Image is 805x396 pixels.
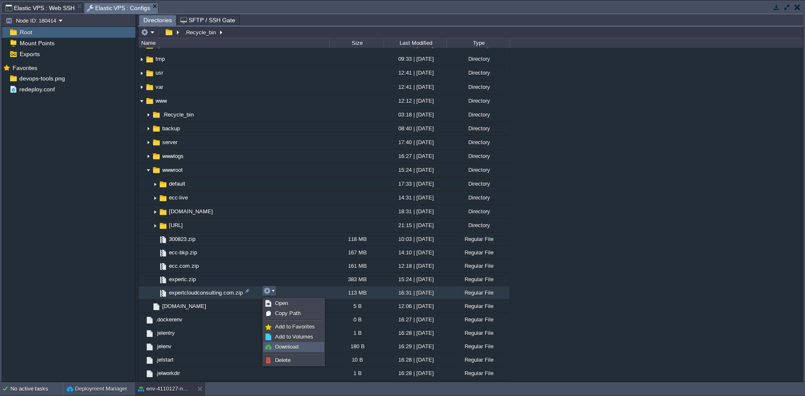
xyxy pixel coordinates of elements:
a: Delete [264,356,324,365]
div: Directory [447,205,509,218]
div: 180 B [329,340,384,353]
a: Favorites [11,65,39,71]
div: 14:10 | [DATE] [384,246,447,259]
span: ecc-live [168,194,189,201]
img: AMDAwAAAACH5BAEAAAAALAAAAAABAAEAAAICRAEAOw== [152,166,161,175]
div: Regular File [447,340,509,353]
div: 16:27 | [DATE] [384,150,447,163]
img: AMDAwAAAACH5BAEAAAAALAAAAAABAAEAAAICRAEAOw== [145,122,152,135]
img: AMDAwAAAACH5BAEAAAAALAAAAAABAAEAAAICRAEAOw== [145,136,152,149]
img: AMDAwAAAACH5BAEAAAAALAAAAAABAAEAAAICRAEAOw== [152,178,158,191]
a: devops-tools.png [18,75,66,82]
a: Root [18,28,34,36]
div: Directory [447,94,509,107]
img: AMDAwAAAACH5BAEAAAAALAAAAAABAAEAAAICRAEAOw== [152,205,158,218]
img: AMDAwAAAACH5BAEAAAAALAAAAAABAAEAAAICRAEAOw== [152,286,158,299]
span: .jelenv [154,343,173,350]
div: Regular File [447,286,509,299]
a: www [154,97,168,104]
span: Elastic VPS : Configs [87,3,151,13]
div: Directory [447,150,509,163]
div: Name [139,38,329,48]
a: wwwlogs [161,153,185,160]
a: .jelentry [154,329,176,336]
div: Regular File [447,353,509,366]
img: AMDAwAAAACH5BAEAAAAALAAAAAABAAEAAAICRAEAOw== [145,329,154,338]
a: Download [264,342,324,352]
button: Node ID: 180414 [5,17,59,24]
span: Mount Points [18,39,56,47]
div: 0 B [329,380,384,393]
div: 16:27 | [DATE] [384,313,447,326]
div: 17:33 | [DATE] [384,177,447,190]
div: 113 MB [329,286,384,299]
img: AMDAwAAAACH5BAEAAAAALAAAAAABAAEAAAICRAEAOw== [152,259,158,272]
img: AMDAwAAAACH5BAEAAAAALAAAAAABAAEAAAICRAEAOw== [145,342,154,352]
img: AMDAwAAAACH5BAEAAAAALAAAAAABAAEAAAICRAEAOw== [152,152,161,161]
a: server [161,139,179,146]
div: Last Modified [384,38,447,48]
a: usr [154,69,164,76]
div: Directory [447,80,509,93]
img: AMDAwAAAACH5BAEAAAAALAAAAAABAAEAAAICRAEAOw== [158,262,168,271]
div: No active tasks [10,382,63,396]
div: 10 B [329,353,384,366]
img: AMDAwAAAACH5BAEAAAAALAAAAAABAAEAAAICRAEAOw== [145,369,154,378]
span: Download [275,344,299,350]
img: AMDAwAAAACH5BAEAAAAALAAAAAABAAEAAAICRAEAOw== [152,302,161,311]
a: Open [264,299,324,308]
a: [DOMAIN_NAME] [168,208,214,215]
span: Add to Favorites [275,324,315,330]
div: 03:18 | [DATE] [384,108,447,121]
img: AMDAwAAAACH5BAEAAAAALAAAAAABAAEAAAICRAEAOw== [152,273,158,286]
div: Directory [447,191,509,204]
img: AMDAwAAAACH5BAEAAAAALAAAAAABAAEAAAICRAEAOw== [158,235,168,244]
div: 12:06 | [DATE] [384,300,447,313]
div: 10:03 | [DATE] [384,233,447,246]
div: 383 MB [329,273,384,286]
div: 12:12 | [DATE] [384,94,447,107]
div: 1 B [329,326,384,339]
img: AMDAwAAAACH5BAEAAAAALAAAAAABAAEAAAICRAEAOw== [152,219,158,232]
span: Elastic VPS : Web SSH [5,3,75,13]
div: Directory [447,177,509,190]
div: Directory [447,66,509,79]
span: Directories [143,15,172,26]
button: .Recycle_bin [183,28,218,36]
span: expertcloudconsulting.com.zip [168,289,244,296]
img: AMDAwAAAACH5BAEAAAAALAAAAAABAAEAAAICRAEAOw== [138,326,145,339]
div: 118 MB [329,233,384,246]
a: wwwroot [161,166,184,173]
div: 1 B [329,367,384,380]
img: AMDAwAAAACH5BAEAAAAALAAAAAABAAEAAAICRAEAOw== [158,180,168,189]
img: AMDAwAAAACH5BAEAAAAALAAAAAABAAEAAAICRAEAOw== [138,67,145,80]
img: AMDAwAAAACH5BAEAAAAALAAAAAABAAEAAAICRAEAOw== [145,55,154,64]
img: AMDAwAAAACH5BAEAAAAALAAAAAABAAEAAAICRAEAOw== [158,194,168,203]
a: .jelworkdir [154,370,181,377]
a: Add to Volumes [264,332,324,342]
button: Deployment Manager [67,385,127,393]
a: backup [161,125,181,132]
div: Directory [447,52,509,65]
img: AMDAwAAAACH5BAEAAAAALAAAAAABAAEAAAICRAEAOw== [138,367,145,380]
div: 14:31 | [DATE] [384,191,447,204]
img: AMDAwAAAACH5BAEAAAAALAAAAAABAAEAAAICRAEAOw== [138,380,145,393]
span: [DOMAIN_NAME] [161,303,208,310]
a: [URL] [168,222,184,229]
div: Regular File [447,313,509,326]
span: .dockerenv [154,316,184,323]
img: AMDAwAAAACH5BAEAAAAALAAAAAABAAEAAAICRAEAOw== [145,96,154,106]
a: ecc.com.zip [168,262,200,269]
img: AMDAwAAAACH5BAEAAAAALAAAAAABAAEAAAICRAEAOw== [138,353,145,366]
div: 16:28 | [DATE] [384,353,447,366]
